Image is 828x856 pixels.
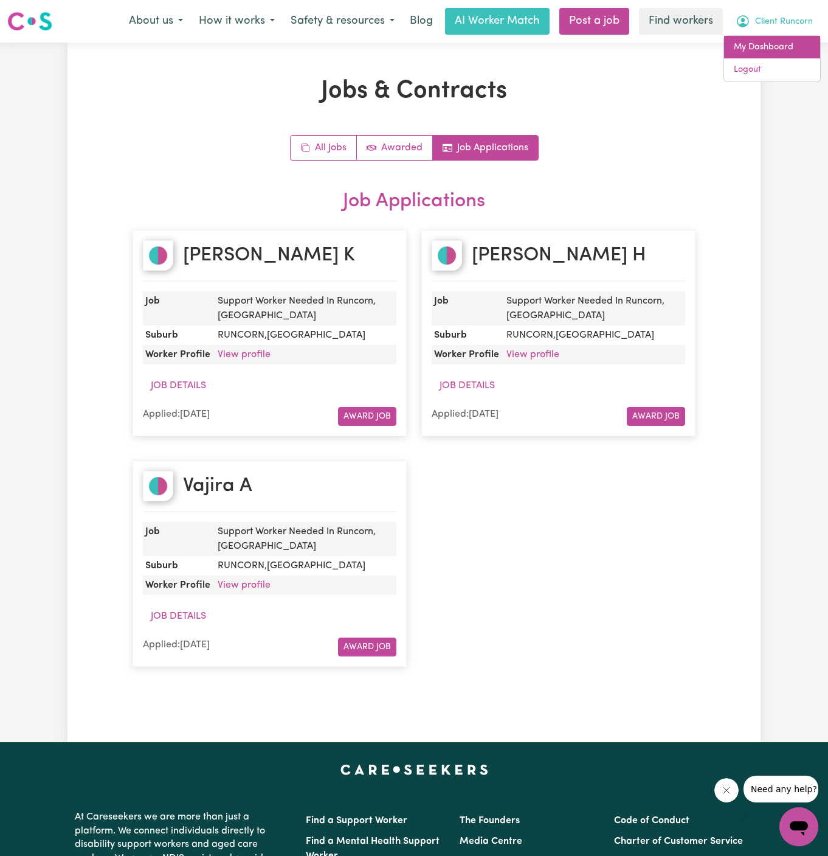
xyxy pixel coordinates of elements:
[614,837,743,846] a: Charter of Customer Service
[143,291,213,325] dt: Job
[502,325,685,345] dd: RUNCORN , [GEOGRAPHIC_DATA]
[291,136,357,160] a: All jobs
[218,580,271,590] a: View profile
[143,605,214,628] button: Job Details
[143,345,213,364] dt: Worker Profile
[143,240,173,271] img: Dishan
[143,576,213,595] dt: Worker Profile
[502,291,685,325] dd: Support Worker Needed In Runcorn, [GEOGRAPHIC_DATA]
[627,407,685,426] button: Award Job
[133,190,695,213] h2: Job Applications
[218,350,271,360] a: View profile
[143,556,213,576] dt: Suburb
[183,244,355,267] h2: [PERSON_NAME] K
[133,77,695,106] h1: Jobs & Contracts
[357,136,433,160] a: Active jobs
[506,350,559,360] a: View profile
[121,9,191,34] button: About us
[445,8,550,35] a: AI Worker Match
[340,764,488,774] a: Careseekers home page
[143,325,213,345] dt: Suburb
[432,240,462,271] img: Ann-Maree
[755,15,813,29] span: Client Runcorn
[283,9,402,34] button: Safety & resources
[402,8,440,35] a: Blog
[714,778,739,802] iframe: Close message
[559,8,629,35] a: Post a job
[724,36,820,59] a: My Dashboard
[460,816,520,826] a: The Founders
[213,291,396,325] dd: Support Worker Needed In Runcorn, [GEOGRAPHIC_DATA]
[432,409,499,419] span: Applied: [DATE]
[338,407,396,426] button: Award Job
[306,816,407,826] a: Find a Support Worker
[639,8,723,35] a: Find workers
[143,640,210,650] span: Applied: [DATE]
[472,244,646,267] h2: [PERSON_NAME] H
[432,291,502,325] dt: Job
[7,7,52,35] a: Careseekers logo
[723,35,821,82] div: My Account
[728,9,821,34] button: My Account
[213,556,396,576] dd: RUNCORN , [GEOGRAPHIC_DATA]
[213,522,396,556] dd: Support Worker Needed In Runcorn, [GEOGRAPHIC_DATA]
[191,9,283,34] button: How it works
[432,374,503,397] button: Job Details
[433,136,538,160] a: Job applications
[779,807,818,846] iframe: Button to launch messaging window
[460,837,522,846] a: Media Centre
[432,325,502,345] dt: Suburb
[432,345,502,364] dt: Worker Profile
[7,10,52,32] img: Careseekers logo
[614,816,689,826] a: Code of Conduct
[143,522,213,556] dt: Job
[143,409,210,419] span: Applied: [DATE]
[743,776,818,802] iframe: Message from company
[143,374,214,397] button: Job Details
[213,325,396,345] dd: RUNCORN , [GEOGRAPHIC_DATA]
[724,58,820,82] a: Logout
[143,471,173,501] img: Vajira
[338,638,396,656] button: Award Job
[183,475,252,498] h2: Vajira A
